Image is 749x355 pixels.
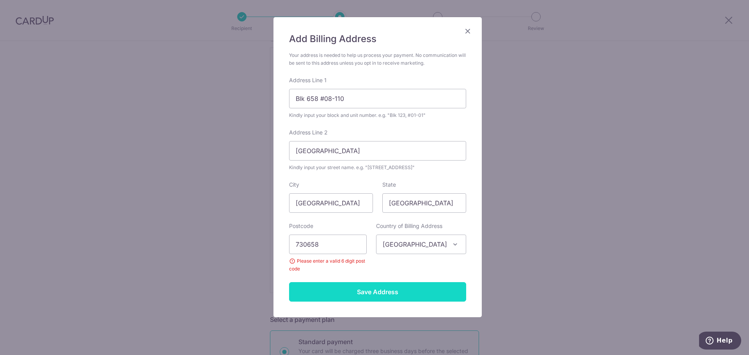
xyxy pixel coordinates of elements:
[289,282,466,302] input: Save Address
[289,76,327,84] label: Address Line 1
[289,51,466,67] div: Your address is needed to help us process your payment. No communication will be sent to this add...
[289,129,328,136] label: Address Line 2
[376,235,466,254] span: Singapore
[289,181,299,189] label: City
[289,33,466,45] h5: Add Billing Address
[376,222,442,230] label: Country of Billing Address
[289,111,466,119] div: Kindly input your block and unit number. e.g. "Blk 123, #01-01"
[289,222,313,230] label: Postcode
[699,332,741,351] iframe: Opens a widget where you can find more information
[289,164,466,171] div: Kindly input your street name. e.g. "[STREET_ADDRESS]"
[289,257,367,273] div: Please enter a valid 6 digit post code
[382,181,396,189] label: State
